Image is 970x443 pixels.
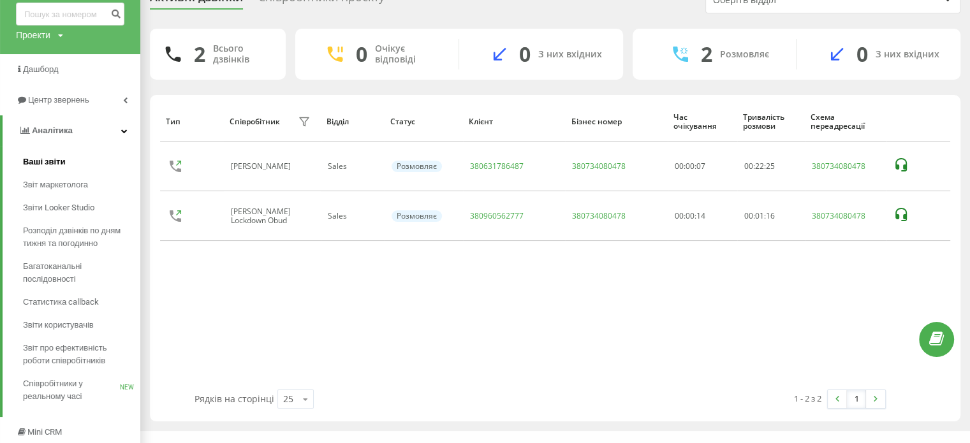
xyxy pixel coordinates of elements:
a: 380734080478 [812,162,865,171]
div: Бізнес номер [571,117,661,126]
div: 0 [856,42,868,66]
a: Звіт про ефективність роботи співробітників [23,337,140,372]
div: Відділ [327,117,378,126]
div: [PERSON_NAME] Lockdown Obud [231,207,295,226]
div: Всього дзвінків [213,43,270,65]
div: Час очікування [673,113,731,131]
div: З них вхідних [876,49,939,60]
span: 22 [755,161,764,171]
div: Тип [166,117,217,126]
a: Багатоканальні послідовності [23,255,140,291]
div: Проекти [16,29,50,41]
span: Ваші звіти [23,156,66,168]
div: Розмовляє [392,210,442,222]
div: Співробітник [230,117,280,126]
span: Багатоканальні послідовності [23,260,134,286]
span: 00 [744,210,753,221]
div: З них вхідних [538,49,602,60]
a: 380734080478 [812,212,865,221]
a: Розподіл дзвінків по дням тижня та погодинно [23,219,140,255]
a: 380631786487 [470,161,524,171]
a: Аналiтика [3,115,140,146]
span: Центр звернень [28,95,89,105]
div: 25 [283,393,293,405]
div: Sales [328,212,378,221]
div: 0 [519,42,531,66]
a: Звіти Looker Studio [23,196,140,219]
span: Аналiтика [32,126,73,135]
a: 380734080478 [572,210,626,221]
div: : : [744,162,775,171]
a: Звіти користувачів [23,314,140,337]
div: [PERSON_NAME] [231,162,294,171]
a: Співробітники у реальному часіNEW [23,372,140,408]
div: Тривалість розмови [743,113,798,131]
input: Пошук за номером [16,3,124,25]
div: 00:00:07 [675,162,730,171]
div: 2 [194,42,205,66]
span: 00 [744,161,753,171]
span: 25 [766,161,775,171]
span: Статистика callback [23,296,99,309]
div: 0 [356,42,367,66]
div: : : [744,212,775,221]
span: Дашборд [23,64,59,74]
div: Розмовляє [720,49,769,60]
span: Звіт про ефективність роботи співробітників [23,342,134,367]
a: 380734080478 [572,161,626,171]
div: Очікує відповіді [375,43,439,65]
a: 1 [847,390,866,408]
div: 1 - 2 з 2 [794,392,821,405]
span: Mini CRM [27,427,62,437]
span: 01 [755,210,764,221]
div: Sales [328,162,378,171]
a: Звіт маркетолога [23,173,140,196]
div: Клієнт [469,117,559,126]
div: Статус [390,117,457,126]
a: Статистика callback [23,291,140,314]
span: Звіти користувачів [23,319,94,331]
a: Ваші звіти [23,150,140,173]
span: Співробітники у реальному часі [23,377,120,403]
div: Розмовляє [392,161,442,172]
span: Звіт маркетолога [23,178,88,191]
div: Схема переадресації [811,113,880,131]
span: 16 [766,210,775,221]
span: Розподіл дзвінків по дням тижня та погодинно [23,224,134,250]
span: Рядків на сторінці [195,393,274,405]
a: 380960562777 [470,210,524,221]
div: 2 [701,42,712,66]
span: Звіти Looker Studio [23,201,94,214]
div: 00:00:14 [675,212,730,221]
